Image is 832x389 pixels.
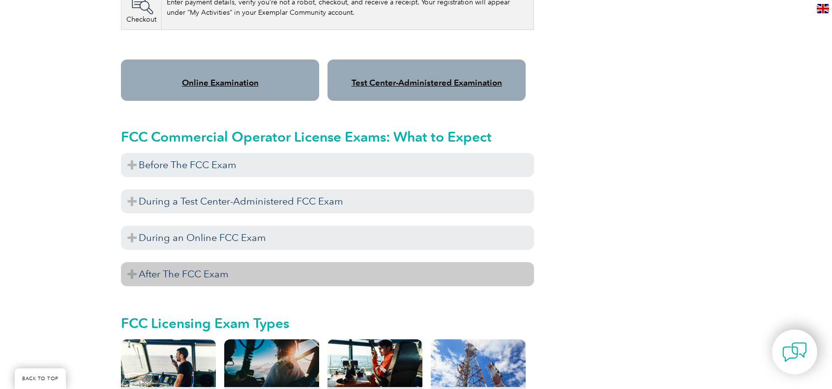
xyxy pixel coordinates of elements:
h2: FCC Commercial Operator License Exams: What to Expect [121,129,534,145]
a: Test Center-Administered Examination [352,78,502,88]
h2: FCC Licensing Exam Types [121,315,534,331]
img: contact-chat.png [782,340,807,364]
h3: Before The FCC Exam [121,153,534,177]
h3: After The FCC Exam [121,262,534,286]
a: BACK TO TOP [15,368,66,389]
a: Online Examination [182,78,259,88]
img: en [817,4,829,13]
h3: During an Online FCC Exam [121,226,534,250]
h3: During a Test Center-Administered FCC Exam [121,189,534,213]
